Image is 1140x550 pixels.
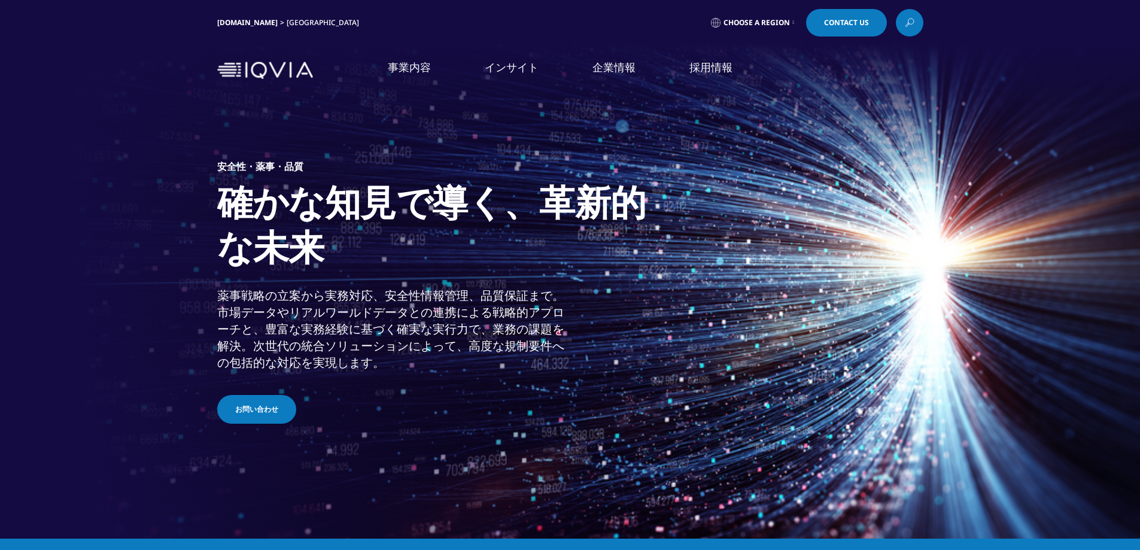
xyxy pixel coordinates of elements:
[217,160,303,172] h5: 安全性・薬事・品質
[806,9,887,37] a: Contact Us
[287,18,364,28] div: [GEOGRAPHIC_DATA]
[318,42,923,99] nav: Primary
[217,395,296,424] a: お問い合わせ
[235,404,278,415] span: お問い合わせ
[824,19,869,26] span: Contact Us
[689,60,732,75] a: 採用情報
[592,60,636,75] a: 企業情報
[485,60,539,75] a: インサイト
[388,60,431,75] a: 事業内容
[217,180,666,276] h1: 確かな知見で導く、革新的な未来
[723,18,790,28] span: Choose a Region
[217,17,278,28] a: [DOMAIN_NAME]
[217,287,567,371] div: 薬事戦略の立案から実務対応、安全性情報管理、品質保証まで。市場データやリアルワールドデータとの連携による戦略的アプローチと、豊富な実務経験に基づく確実な実行力で、業務の課題を解決。次世代の統合ソ...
